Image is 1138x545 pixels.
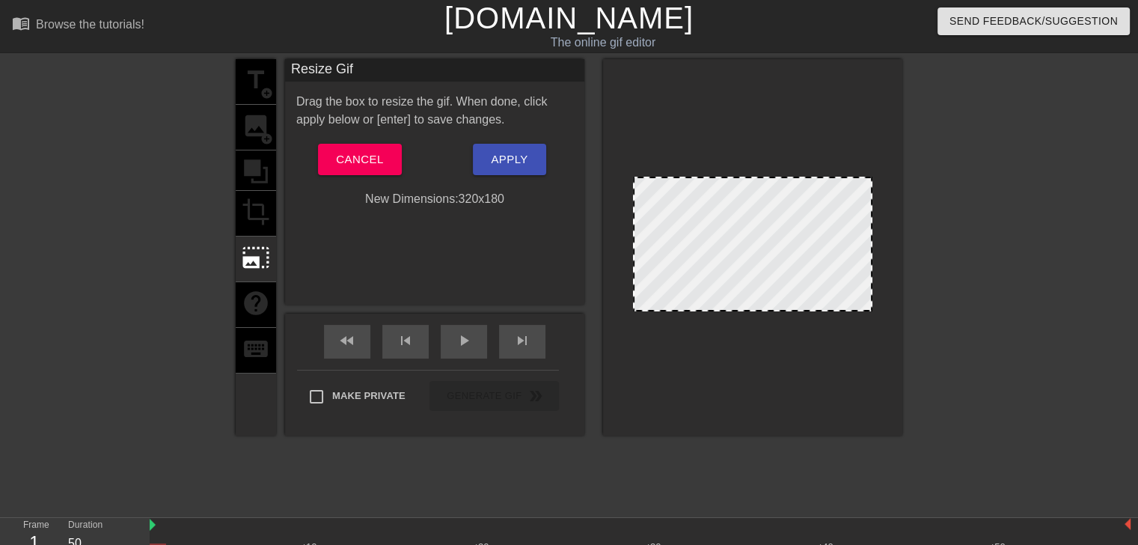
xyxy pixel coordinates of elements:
[336,150,383,169] span: Cancel
[473,144,545,175] button: Apply
[285,190,584,208] div: New Dimensions: 320 x 180
[68,521,103,530] label: Duration
[397,332,414,350] span: skip_previous
[387,34,819,52] div: The online gif editor
[318,144,401,175] button: Cancel
[12,14,30,32] span: menu_book
[513,332,531,350] span: skip_next
[285,59,584,82] div: Resize Gif
[455,332,473,350] span: play_arrow
[1125,518,1131,530] img: bound-end.png
[332,389,406,404] span: Make Private
[338,332,356,350] span: fast_rewind
[36,18,144,31] div: Browse the tutorials!
[444,1,694,34] a: [DOMAIN_NAME]
[242,243,270,272] span: photo_size_select_large
[491,150,527,169] span: Apply
[285,93,584,129] div: Drag the box to resize the gif. When done, click apply below or [enter] to save changes.
[937,7,1130,35] button: Send Feedback/Suggestion
[949,12,1118,31] span: Send Feedback/Suggestion
[12,14,144,37] a: Browse the tutorials!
